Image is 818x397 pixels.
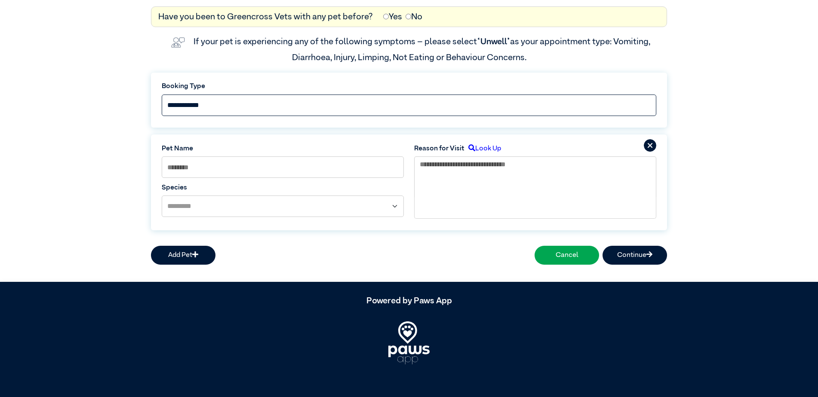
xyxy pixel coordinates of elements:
label: Look Up [464,144,501,154]
label: Species [162,183,404,193]
span: “Unwell” [477,37,510,46]
input: Yes [383,14,389,19]
img: vet [168,34,188,51]
button: Continue [603,246,667,265]
img: PawsApp [388,321,430,364]
label: If your pet is experiencing any of the following symptoms – please select as your appointment typ... [194,37,652,61]
input: No [406,14,411,19]
button: Add Pet [151,246,215,265]
label: Reason for Visit [414,144,464,154]
button: Cancel [535,246,599,265]
label: No [406,10,422,23]
label: Have you been to Greencross Vets with any pet before? [158,10,373,23]
h5: Powered by Paws App [151,296,667,306]
label: Booking Type [162,81,656,92]
label: Pet Name [162,144,404,154]
label: Yes [383,10,402,23]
